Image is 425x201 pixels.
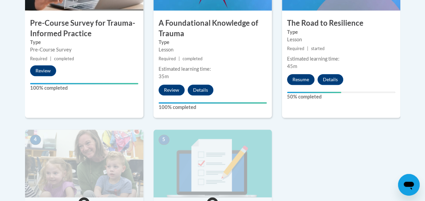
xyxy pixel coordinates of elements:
img: Course Image [154,130,272,197]
button: Resume [287,74,314,85]
span: | [307,46,308,51]
div: Estimated learning time: [287,55,395,63]
span: Required [30,56,47,61]
div: Your progress [30,83,138,84]
label: 100% completed [30,84,138,92]
div: Estimated learning time: [159,65,267,73]
span: Required [287,46,304,51]
div: Lesson [287,36,395,43]
button: Review [30,65,56,76]
label: Type [287,28,395,36]
label: 50% completed [287,93,395,100]
div: Your progress [159,102,267,104]
span: 5 [159,135,169,145]
div: Lesson [159,46,267,53]
button: Review [159,85,185,95]
span: 35m [159,73,169,79]
button: Details [317,74,343,85]
span: Required [159,56,176,61]
span: | [179,56,180,61]
span: completed [54,56,74,61]
h3: A Foundational Knowledge of Trauma [154,18,272,39]
span: completed [183,56,203,61]
div: Your progress [287,92,341,93]
span: 4 [30,135,41,145]
iframe: Button to launch messaging window [398,174,420,196]
img: Course Image [25,130,143,197]
h3: The Road to Resilience [282,18,400,28]
h3: Pre-Course Survey for Trauma-Informed Practice [25,18,143,39]
div: Pre-Course Survey [30,46,138,53]
label: Type [30,39,138,46]
span: started [311,46,325,51]
span: | [50,56,51,61]
span: 45m [287,63,297,69]
label: Type [159,39,267,46]
label: 100% completed [159,104,267,111]
button: Details [188,85,213,95]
